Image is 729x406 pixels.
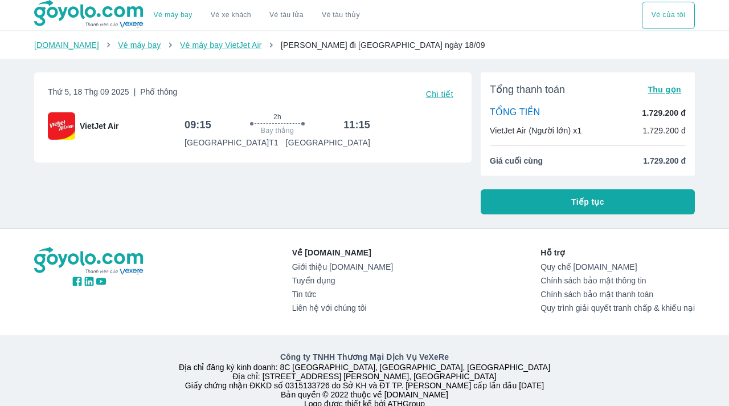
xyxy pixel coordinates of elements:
[643,82,686,98] button: Thu gọn
[490,125,581,136] p: VietJet Air (Người lớn) x1
[134,87,136,96] span: |
[648,85,681,94] span: Thu gọn
[571,196,604,208] span: Tiếp tục
[540,247,695,258] p: Hỗ trợ
[642,107,686,119] p: 1.729.200 đ
[540,262,695,271] a: Quy chế [DOMAIN_NAME]
[273,112,281,121] span: 2h
[145,2,369,29] div: choose transportation mode
[490,83,565,96] span: Tổng thanh toán
[540,276,695,285] a: Chính sách bảo mật thông tin
[140,87,177,96] span: Phổ thông
[540,303,695,312] a: Quy trình giải quyết tranh chấp & khiếu nại
[642,2,695,29] div: choose transportation mode
[642,125,686,136] p: 1.729.200 đ
[490,107,540,119] p: TỔNG TIỀN
[34,40,99,50] a: [DOMAIN_NAME]
[180,40,261,50] a: Vé máy bay VietJet Air
[426,90,453,99] span: Chi tiết
[34,39,695,51] nav: breadcrumb
[343,118,370,132] h6: 11:15
[643,155,686,167] span: 1.729.200 đ
[481,189,695,214] button: Tiếp tục
[154,11,193,19] a: Vé máy bay
[292,303,393,312] a: Liên hệ với chúng tôi
[292,276,393,285] a: Tuyển dụng
[313,2,369,29] button: Vé tàu thủy
[292,290,393,299] a: Tin tức
[292,247,393,258] p: Về [DOMAIN_NAME]
[261,126,294,135] span: Bay thẳng
[292,262,393,271] a: Giới thiệu [DOMAIN_NAME]
[118,40,161,50] a: Vé máy bay
[540,290,695,299] a: Chính sách bảo mật thanh toán
[185,137,279,148] p: [GEOGRAPHIC_DATA] T1
[286,137,370,148] p: [GEOGRAPHIC_DATA]
[185,118,211,132] h6: 09:15
[36,351,693,363] p: Công ty TNHH Thương Mại Dịch Vụ VeXeRe
[642,2,695,29] button: Vé của tôi
[281,40,485,50] span: [PERSON_NAME] đi [GEOGRAPHIC_DATA] ngày 18/09
[80,120,118,132] span: VietJet Air
[34,247,145,275] img: logo
[211,11,251,19] a: Vé xe khách
[490,155,543,167] span: Giá cuối cùng
[260,2,313,29] a: Vé tàu lửa
[48,86,177,102] span: Thứ 5, 18 Thg 09 2025
[421,86,458,102] button: Chi tiết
